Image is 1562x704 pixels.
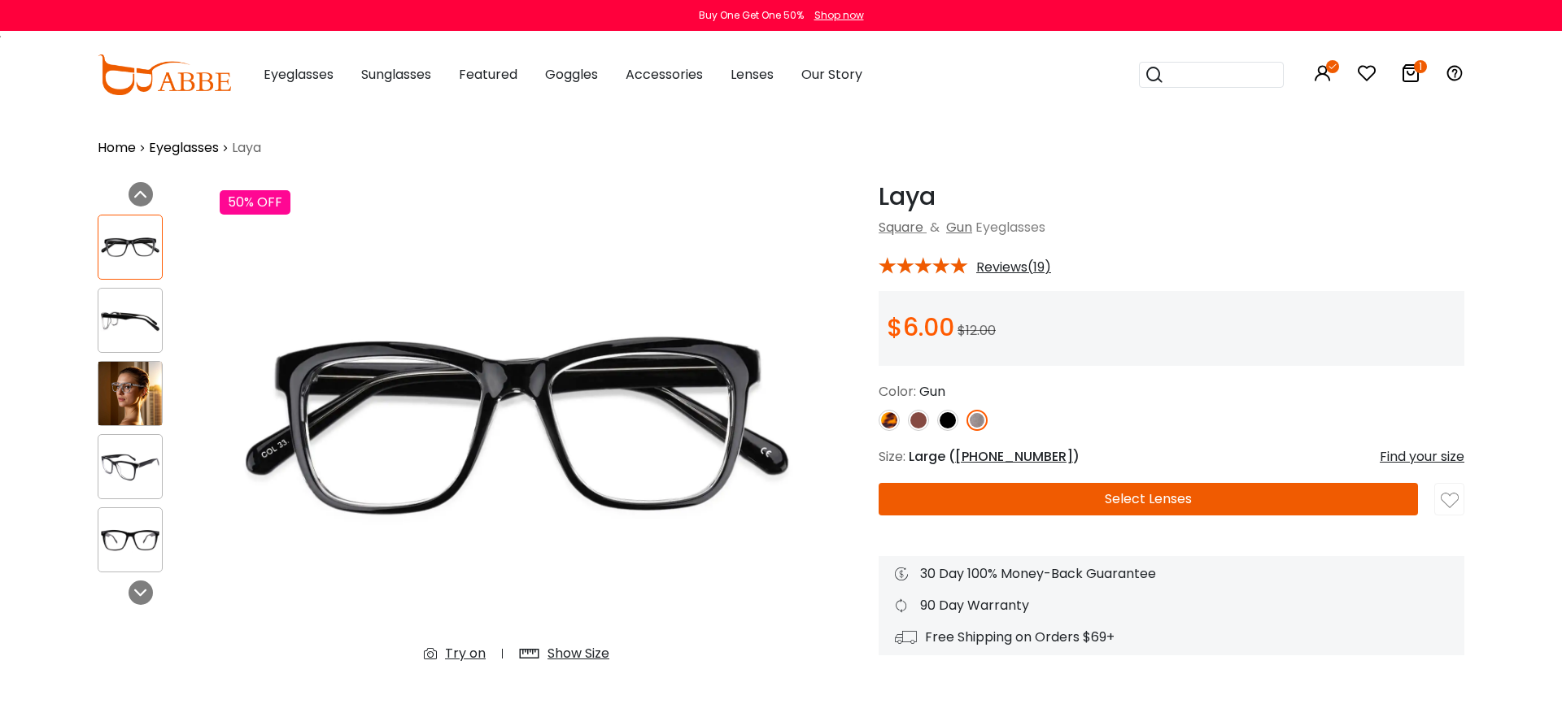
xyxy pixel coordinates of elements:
span: Sunglasses [361,65,431,84]
span: Goggles [545,65,598,84]
img: Laya Gun Plastic Eyeglasses , UniversalBridgeFit Frames from ABBE Glasses [98,451,162,483]
span: Large ( ) [909,447,1080,466]
span: Eyeglasses [975,218,1045,237]
span: Featured [459,65,517,84]
span: Lenses [731,65,774,84]
a: Eyeglasses [149,138,219,158]
a: Gun [946,218,972,237]
div: Free Shipping on Orders $69+ [895,628,1448,647]
a: Square [879,218,923,237]
img: Laya Gun Plastic Eyeglasses , UniversalBridgeFit Frames from ABBE Glasses [98,362,162,425]
a: Home [98,138,136,158]
span: Our Story [801,65,862,84]
a: Shop now [806,8,864,22]
span: Accessories [626,65,703,84]
button: Select Lenses [879,483,1418,515]
i: 1 [1414,60,1427,73]
a: 1 [1401,67,1420,85]
div: Shop now [814,8,864,23]
img: Laya Gun Plastic Eyeglasses , UniversalBridgeFit Frames from ABBE Glasses [98,232,162,263]
span: [PHONE_NUMBER] [955,447,1073,466]
div: Find your size [1380,447,1464,467]
h1: Laya [879,182,1464,211]
div: 50% OFF [220,190,290,215]
span: & [927,218,943,237]
span: Eyeglasses [264,65,334,84]
img: abbeglasses.com [98,54,231,95]
div: Try on [445,644,486,663]
div: Show Size [548,644,609,663]
span: Reviews(19) [976,260,1051,275]
div: 90 Day Warranty [895,596,1448,615]
div: Buy One Get One 50% [699,8,804,23]
span: Laya [232,138,261,158]
img: like [1441,492,1459,510]
img: Laya Gun Plastic Eyeglasses , UniversalBridgeFit Frames from ABBE Glasses [98,524,162,556]
span: Gun [919,382,945,401]
img: Laya Gun Plastic Eyeglasses , UniversalBridgeFit Frames from ABBE Glasses [220,182,814,676]
span: $12.00 [958,321,996,340]
span: Color: [879,382,916,401]
div: 30 Day 100% Money-Back Guarantee [895,564,1448,584]
img: Laya Gun Plastic Eyeglasses , UniversalBridgeFit Frames from ABBE Glasses [98,305,162,337]
span: Size: [879,447,905,466]
span: $6.00 [887,310,954,345]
